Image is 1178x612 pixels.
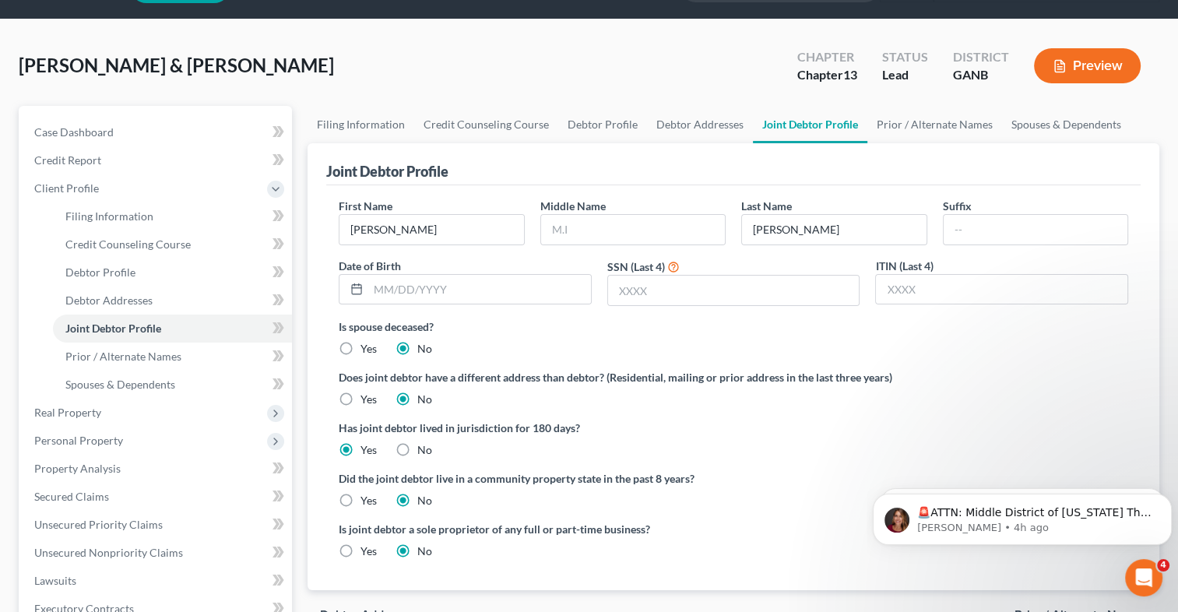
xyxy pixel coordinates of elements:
[417,493,432,508] label: No
[742,215,926,244] input: --
[339,215,523,244] input: --
[417,392,432,407] label: No
[843,67,857,82] span: 13
[608,276,860,305] input: XXXX
[34,125,114,139] span: Case Dashboard
[34,153,101,167] span: Credit Report
[882,66,928,84] div: Lead
[34,406,101,419] span: Real Property
[19,54,334,76] span: [PERSON_NAME] & [PERSON_NAME]
[417,442,432,458] label: No
[65,294,153,307] span: Debtor Addresses
[339,258,401,274] label: Date of Birth
[1002,106,1131,143] a: Spouses & Dependents
[339,470,1128,487] label: Did the joint debtor live in a community property state in the past 8 years?
[65,266,135,279] span: Debtor Profile
[876,275,1127,304] input: XXXX
[882,48,928,66] div: Status
[1125,559,1162,596] iframe: Intercom live chat
[34,490,109,503] span: Secured Claims
[308,106,414,143] a: Filing Information
[34,434,123,447] span: Personal Property
[360,493,377,508] label: Yes
[65,237,191,251] span: Credit Counseling Course
[65,350,181,363] span: Prior / Alternate Names
[417,543,432,559] label: No
[34,518,163,531] span: Unsecured Priority Claims
[647,106,753,143] a: Debtor Addresses
[753,106,867,143] a: Joint Debtor Profile
[22,511,292,539] a: Unsecured Priority Claims
[22,567,292,595] a: Lawsuits
[540,198,606,214] label: Middle Name
[22,539,292,567] a: Unsecured Nonpriority Claims
[339,318,1128,335] label: Is spouse deceased?
[943,198,972,214] label: Suffix
[360,392,377,407] label: Yes
[558,106,647,143] a: Debtor Profile
[53,315,292,343] a: Joint Debtor Profile
[339,369,1128,385] label: Does joint debtor have a different address than debtor? (Residential, mailing or prior address in...
[414,106,558,143] a: Credit Counseling Course
[53,371,292,399] a: Spouses & Dependents
[53,230,292,259] a: Credit Counseling Course
[65,378,175,391] span: Spouses & Dependents
[1034,48,1141,83] button: Preview
[22,455,292,483] a: Property Analysis
[34,546,183,559] span: Unsecured Nonpriority Claims
[417,341,432,357] label: No
[339,521,726,537] label: Is joint debtor a sole proprietor of any full or part-time business?
[53,287,292,315] a: Debtor Addresses
[953,48,1009,66] div: District
[867,106,1002,143] a: Prior / Alternate Names
[22,146,292,174] a: Credit Report
[875,258,933,274] label: ITIN (Last 4)
[53,259,292,287] a: Debtor Profile
[607,259,665,275] label: SSN (Last 4)
[1157,559,1169,572] span: 4
[797,48,857,66] div: Chapter
[22,483,292,511] a: Secured Claims
[53,202,292,230] a: Filing Information
[953,66,1009,84] div: GANB
[34,462,121,475] span: Property Analysis
[34,181,99,195] span: Client Profile
[741,198,792,214] label: Last Name
[867,461,1178,570] iframe: Intercom notifications message
[22,118,292,146] a: Case Dashboard
[360,442,377,458] label: Yes
[944,215,1127,244] input: --
[368,275,591,304] input: MM/DD/YYYY
[65,322,161,335] span: Joint Debtor Profile
[53,343,292,371] a: Prior / Alternate Names
[797,66,857,84] div: Chapter
[339,420,1128,436] label: Has joint debtor lived in jurisdiction for 180 days?
[34,574,76,587] span: Lawsuits
[326,162,448,181] div: Joint Debtor Profile
[360,341,377,357] label: Yes
[339,198,392,214] label: First Name
[360,543,377,559] label: Yes
[65,209,153,223] span: Filing Information
[541,215,725,244] input: M.I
